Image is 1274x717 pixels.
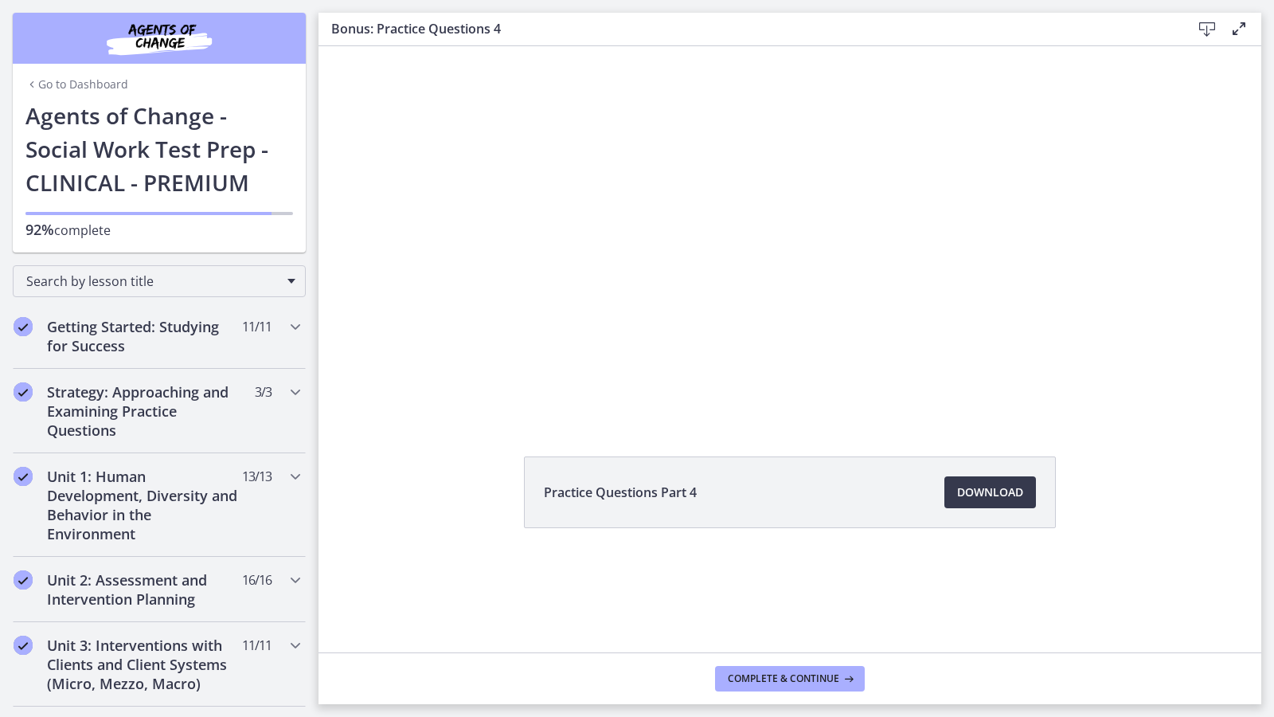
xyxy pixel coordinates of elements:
img: Agents of Change [64,19,255,57]
h2: Unit 1: Human Development, Diversity and Behavior in the Environment [47,467,241,543]
i: Completed [14,570,33,590]
div: Search by lesson title [13,265,306,297]
button: Complete & continue [715,666,865,692]
span: Complete & continue [728,672,839,685]
span: 92% [25,220,54,239]
iframe: Video Lesson [318,46,1261,420]
i: Completed [14,467,33,486]
span: 13 / 13 [242,467,272,486]
i: Completed [14,636,33,655]
a: Download [944,476,1036,508]
span: 3 / 3 [255,382,272,402]
h3: Bonus: Practice Questions 4 [331,19,1166,38]
h2: Unit 3: Interventions with Clients and Client Systems (Micro, Mezzo, Macro) [47,636,241,693]
span: Practice Questions Part 4 [544,483,697,502]
span: 16 / 16 [242,570,272,590]
h2: Unit 2: Assessment and Intervention Planning [47,570,241,609]
i: Completed [14,317,33,336]
a: Go to Dashboard [25,76,128,92]
span: Search by lesson title [26,272,279,290]
h2: Strategy: Approaching and Examining Practice Questions [47,382,241,440]
h1: Agents of Change - Social Work Test Prep - CLINICAL - PREMIUM [25,99,293,199]
span: 11 / 11 [242,317,272,336]
p: complete [25,220,293,240]
span: Download [957,483,1023,502]
span: 11 / 11 [242,636,272,655]
h2: Getting Started: Studying for Success [47,317,241,355]
i: Completed [14,382,33,402]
